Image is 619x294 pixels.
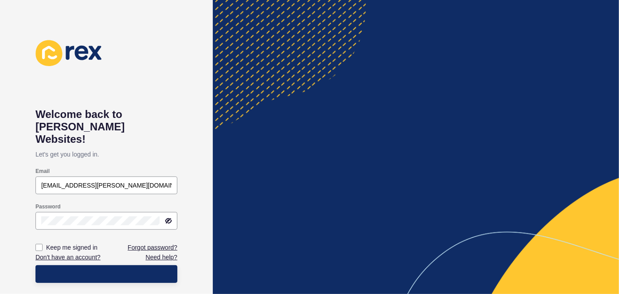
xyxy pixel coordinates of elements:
a: Need help? [145,253,177,262]
label: Email [35,168,50,175]
label: Password [35,203,61,210]
a: Forgot password? [128,243,177,252]
label: Keep me signed in [46,243,98,252]
input: e.g. name@company.com [41,181,172,190]
a: Don't have an account? [35,253,101,262]
p: Let's get you logged in. [35,145,177,163]
h1: Welcome back to [PERSON_NAME] Websites! [35,108,177,145]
